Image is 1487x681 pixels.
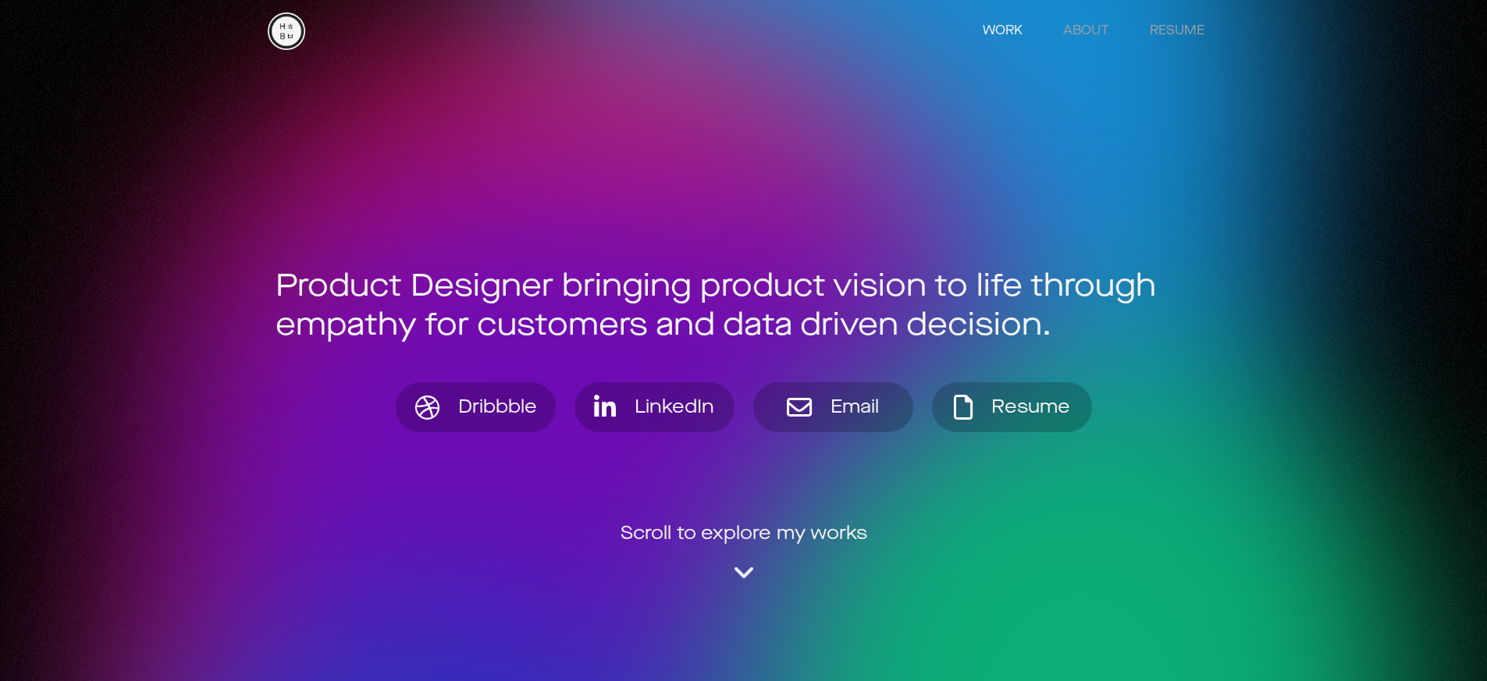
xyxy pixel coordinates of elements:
[276,267,1212,345] div: Product Designer bringing product vision to life through empathy for customers and data driven de...
[821,398,879,417] div: Email
[932,382,1092,432] a: Resume
[414,395,439,420] div: 
[735,561,753,586] a: 
[594,395,616,420] div: 
[449,398,537,417] div: Dribbble
[396,382,556,432] a: Dribbble
[1134,16,1220,47] a: RESUME
[575,382,735,432] a: LinkedIn
[982,398,1070,417] div: Resume
[625,398,714,417] div: LinkedIn
[753,382,913,432] a: Email
[787,395,812,420] div: 
[268,12,305,50] a: home
[621,520,867,548] div: Scroll to explore my works
[1048,16,1125,47] a: ABOUT
[954,395,973,420] div: 
[967,16,1038,47] a: WORK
